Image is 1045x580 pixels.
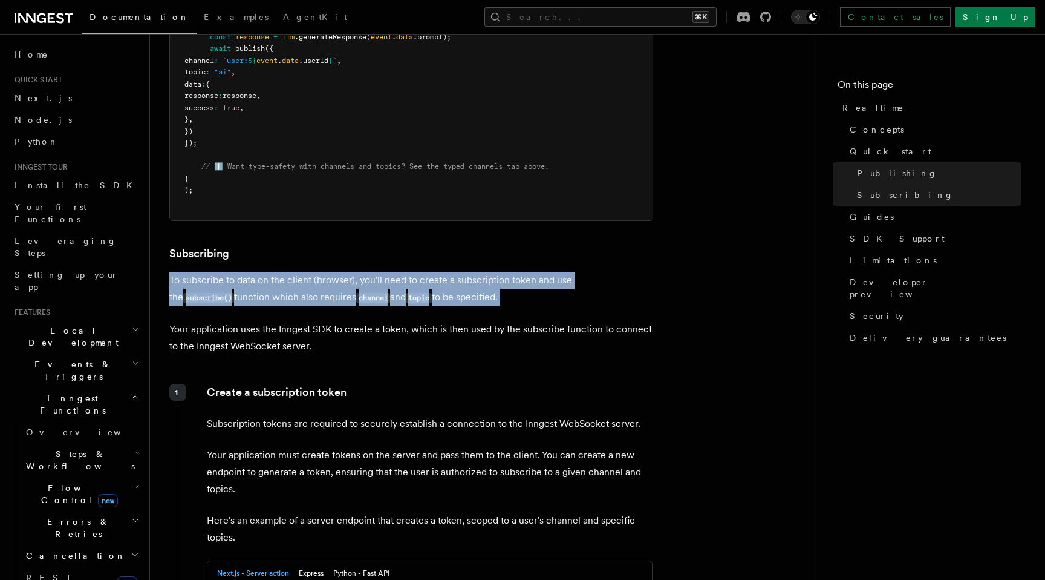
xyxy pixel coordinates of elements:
span: Developer preview [850,276,1021,300]
span: , [231,68,235,76]
span: }) [184,127,193,136]
a: SDK Support [845,228,1021,249]
span: const [210,33,231,41]
span: data [184,80,201,88]
span: Inngest Functions [10,392,131,417]
span: . [278,56,282,65]
span: Next.js [15,93,72,103]
span: , [239,104,244,112]
p: Your application must create tokens on the server and pass them to the client. You can create a n... [207,447,653,498]
a: Delivery guarantees [845,327,1021,349]
span: Realtime [842,102,904,114]
span: ({ [265,44,273,53]
span: Cancellation [21,550,126,562]
p: Create a subscription token [207,384,653,401]
a: Examples [197,4,276,33]
span: Inngest tour [10,162,68,172]
span: ( [366,33,371,41]
span: `user: [223,56,248,65]
a: Subscribing [169,245,229,262]
p: To subscribe to data on the client (browser), you'll need to create a subscription token and use ... [169,272,653,306]
button: Toggle dark mode [791,10,820,24]
span: Examples [204,12,269,22]
span: ` [333,56,337,65]
span: , [256,91,261,100]
span: response [235,33,269,41]
span: await [210,44,231,53]
span: Guides [850,211,894,223]
a: Sign Up [955,7,1035,27]
span: topic [184,68,206,76]
a: Concepts [845,119,1021,140]
a: Limitations [845,249,1021,271]
span: Setting up your app [15,270,119,292]
a: Documentation [82,4,197,34]
span: Leveraging Steps [15,236,117,258]
span: .generateResponse [295,33,366,41]
p: Your application uses the Inngest SDK to create a token, which is then used by the subscribe func... [169,321,653,355]
h4: On this page [838,77,1021,97]
a: Next.js [10,87,142,109]
span: success [184,104,214,112]
button: Inngest Functions [10,387,142,421]
span: SDK Support [850,232,945,245]
a: Overview [21,421,142,443]
a: Python [10,131,142,153]
a: AgentKit [276,4,354,33]
a: Quick start [845,140,1021,162]
span: Quick start [850,145,931,157]
span: llm [282,33,295,41]
span: Security [850,310,903,322]
span: Errors & Retries [21,516,131,540]
span: Steps & Workflows [21,448,135,472]
span: Documentation [90,12,189,22]
span: true [223,104,239,112]
span: Python [15,137,59,147]
span: AgentKit [283,12,347,22]
span: Quick start [10,75,62,85]
div: 1 [169,384,186,401]
span: response [184,91,218,100]
span: : [214,104,218,112]
a: Guides [845,206,1021,228]
span: Local Development [10,325,132,349]
p: Here's an example of a server endpoint that creates a token, scoped to a user's channel and speci... [207,512,653,546]
a: Your first Functions [10,196,142,230]
span: : [218,91,223,100]
span: : [214,56,218,65]
button: Flow Controlnew [21,477,142,511]
span: ${ [248,56,256,65]
button: Local Development [10,320,142,354]
span: Install the SDK [15,180,140,190]
code: subscribe() [183,293,234,303]
span: Subscribing [857,189,954,201]
span: ); [184,186,193,194]
span: }); [184,139,197,147]
button: Cancellation [21,545,142,567]
span: channel [184,56,214,65]
span: , [337,56,341,65]
button: Steps & Workflows [21,443,142,477]
span: event [256,56,278,65]
a: Leveraging Steps [10,230,142,264]
a: Subscribing [852,184,1021,206]
span: Node.js [15,115,72,125]
span: { [206,80,210,88]
span: } [184,174,189,183]
span: } [184,115,189,124]
span: Your first Functions [15,202,86,224]
span: .userId [299,56,328,65]
a: Contact sales [840,7,951,27]
button: Search...⌘K [484,7,717,27]
span: Limitations [850,254,937,266]
span: Overview [26,427,151,437]
button: Events & Triggers [10,354,142,387]
p: Subscription tokens are required to securely establish a connection to the Inngest WebSocket server. [207,415,653,432]
span: Features [10,308,50,317]
span: } [328,56,333,65]
span: Events & Triggers [10,358,132,383]
a: Node.js [10,109,142,131]
span: . [392,33,396,41]
span: data [396,33,413,41]
span: .prompt); [413,33,451,41]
